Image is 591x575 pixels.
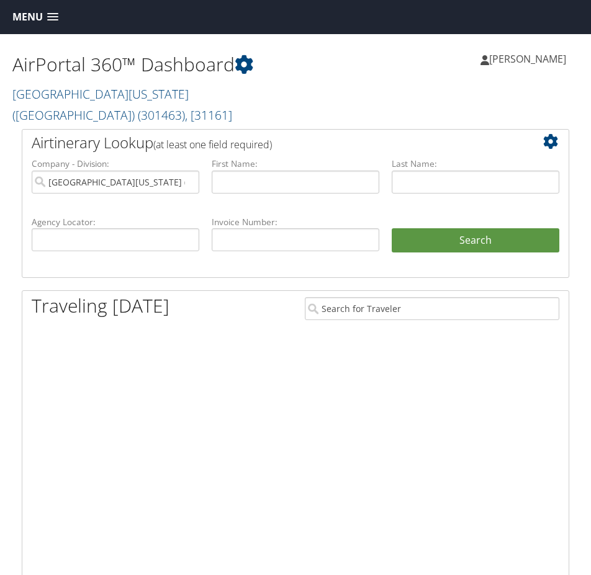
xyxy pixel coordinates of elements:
[480,40,579,78] a: [PERSON_NAME]
[32,216,199,228] label: Agency Locator:
[32,158,199,170] label: Company - Division:
[32,132,514,153] h2: Airtinerary Lookup
[6,7,65,27] a: Menu
[305,297,559,320] input: Search for Traveler
[392,228,559,253] button: Search
[12,86,232,123] a: [GEOGRAPHIC_DATA][US_STATE] ([GEOGRAPHIC_DATA])
[153,138,272,151] span: (at least one field required)
[138,107,185,123] span: ( 301463 )
[212,216,379,228] label: Invoice Number:
[185,107,232,123] span: , [ 31161 ]
[212,158,379,170] label: First Name:
[489,52,566,66] span: [PERSON_NAME]
[32,293,169,319] h1: Traveling [DATE]
[392,158,559,170] label: Last Name:
[12,51,295,78] h1: AirPortal 360™ Dashboard
[12,11,43,23] span: Menu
